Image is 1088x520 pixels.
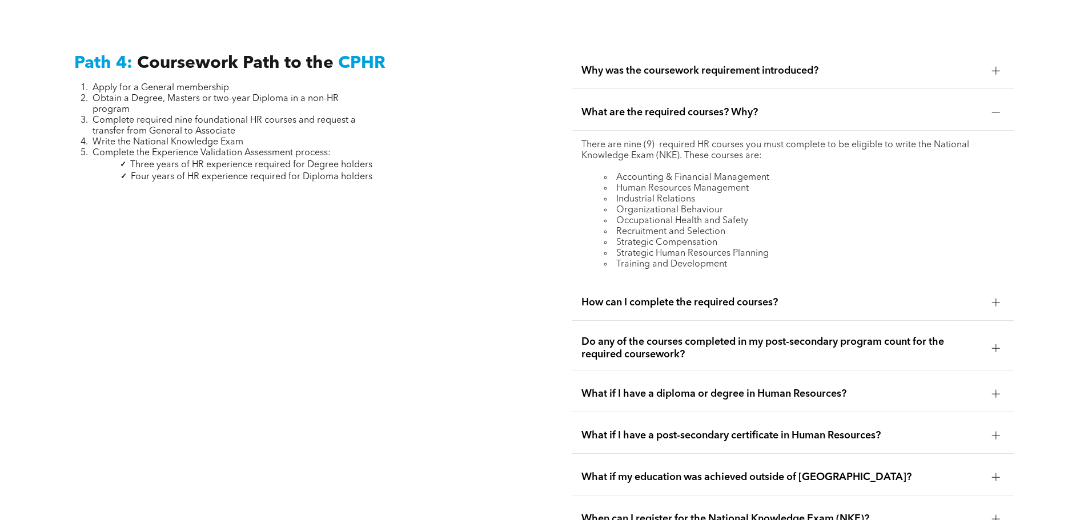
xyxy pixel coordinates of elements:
span: Complete the Experience Validation Assessment process: [93,148,331,158]
li: Training and Development [604,259,1005,270]
li: Industrial Relations [604,194,1005,205]
li: Organizational Behaviour [604,205,1005,216]
span: Three years of HR experience required for Degree holders [130,160,372,170]
span: CPHR [338,55,386,72]
p: There are nine (9) required HR courses you must complete to be eligible to write the National Kno... [581,140,1005,162]
li: Human Resources Management [604,183,1005,194]
span: Complete required nine foundational HR courses and request a transfer from General to Associate [93,116,356,136]
span: What if I have a post-secondary certificate in Human Resources? [581,429,983,442]
li: Strategic Compensation [604,237,1005,248]
span: Coursework Path to the [137,55,334,72]
span: Write the National Knowledge Exam [93,138,243,147]
li: Occupational Health and Safety [604,216,1005,227]
span: What if I have a diploma or degree in Human Resources? [581,388,983,400]
span: Path 4: [74,55,133,72]
span: Four years of HR experience required for Diploma holders [131,172,372,182]
li: Recruitment and Selection [604,227,1005,237]
span: Apply for a General membership [93,83,229,92]
li: Strategic Human Resources Planning [604,248,1005,259]
span: Obtain a Degree, Masters or two-year Diploma in a non-HR program [93,94,339,114]
span: How can I complete the required courses? [581,296,983,309]
span: Why was the coursework requirement introduced? [581,65,983,77]
span: Do any of the courses completed in my post-secondary program count for the required coursework? [581,336,983,361]
li: Accounting & Financial Management [604,172,1005,183]
span: What are the required courses? Why? [581,106,983,119]
span: What if my education was achieved outside of [GEOGRAPHIC_DATA]? [581,471,983,483]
